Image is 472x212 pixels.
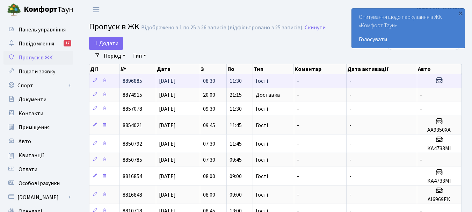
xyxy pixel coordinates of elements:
[230,122,242,129] span: 11:45
[297,140,299,148] span: -
[203,105,215,113] span: 09:30
[130,50,149,62] a: Тип
[159,173,176,180] span: [DATE]
[417,64,462,74] th: Авто
[19,68,55,75] span: Подати заявку
[19,40,54,47] span: Повідомлення
[349,105,351,113] span: -
[159,140,176,148] span: [DATE]
[123,77,142,85] span: 8896885
[3,134,73,148] a: Авто
[203,91,215,99] span: 20:00
[159,91,176,99] span: [DATE]
[19,138,31,145] span: Авто
[256,106,268,112] span: Гості
[297,173,299,180] span: -
[3,65,73,79] a: Подати заявку
[123,91,142,99] span: 8874915
[253,64,294,74] th: Тип
[19,152,44,159] span: Квитанції
[19,54,53,61] span: Пропуск в ЖК
[3,51,73,65] a: Пропуск в ЖК
[349,191,351,199] span: -
[352,9,465,48] div: Опитування щодо паркування в ЖК «Комфорт Таун»
[120,64,156,74] th: №
[89,64,120,74] th: Дії
[87,4,105,15] button: Переключити навігацію
[123,140,142,148] span: 8850792
[349,91,351,99] span: -
[417,6,464,14] a: [PERSON_NAME] Г.
[420,178,458,184] h5: KA4733MI
[347,64,417,74] th: Дата активації
[297,191,299,199] span: -
[203,77,215,85] span: 08:30
[420,127,458,133] h5: АА9350ХА
[19,96,46,103] span: Документи
[19,180,60,187] span: Особові рахунки
[297,91,299,99] span: -
[141,24,303,31] div: Відображено з 1 по 25 з 26 записів (відфільтровано з 25 записів).
[203,173,215,180] span: 08:00
[349,140,351,148] span: -
[420,145,458,152] h5: КА4733МІ
[3,23,73,37] a: Панель управління
[123,122,142,129] span: 8854021
[305,24,326,31] a: Скинути
[24,4,57,15] b: Комфорт
[3,107,73,120] a: Контакти
[123,105,142,113] span: 8857078
[203,122,215,129] span: 09:45
[19,26,66,34] span: Панель управління
[19,110,43,117] span: Контакти
[230,156,242,164] span: 09:45
[3,190,73,204] a: [DOMAIN_NAME]
[3,162,73,176] a: Оплати
[256,174,268,179] span: Гості
[123,173,142,180] span: 8816854
[256,78,268,84] span: Гості
[159,122,176,129] span: [DATE]
[230,191,242,199] span: 09:00
[159,156,176,164] span: [DATE]
[200,64,226,74] th: З
[420,196,458,203] h5: AI6969EK
[159,77,176,85] span: [DATE]
[3,120,73,134] a: Приміщення
[297,105,299,113] span: -
[3,79,73,93] a: Спорт
[24,4,73,16] span: Таун
[203,140,215,148] span: 07:30
[156,64,201,74] th: Дата
[101,50,128,62] a: Період
[420,105,422,113] span: -
[256,141,268,147] span: Гості
[349,173,351,180] span: -
[89,21,139,33] span: Пропуск в ЖК
[123,156,142,164] span: 8850785
[123,191,142,199] span: 8816848
[3,93,73,107] a: Документи
[297,77,299,85] span: -
[420,91,422,99] span: -
[94,39,118,47] span: Додати
[89,37,123,50] a: Додати
[230,140,242,148] span: 11:45
[7,3,21,17] img: logo.png
[297,156,299,164] span: -
[256,123,268,128] span: Гості
[3,176,73,190] a: Особові рахунки
[159,105,176,113] span: [DATE]
[294,64,346,74] th: Коментар
[230,105,242,113] span: 11:30
[3,148,73,162] a: Квитанції
[297,122,299,129] span: -
[230,77,242,85] span: 11:30
[230,173,242,180] span: 09:00
[203,156,215,164] span: 07:30
[359,35,458,44] a: Голосувати
[256,92,280,98] span: Доставка
[3,37,73,51] a: Повідомлення17
[203,191,215,199] span: 08:00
